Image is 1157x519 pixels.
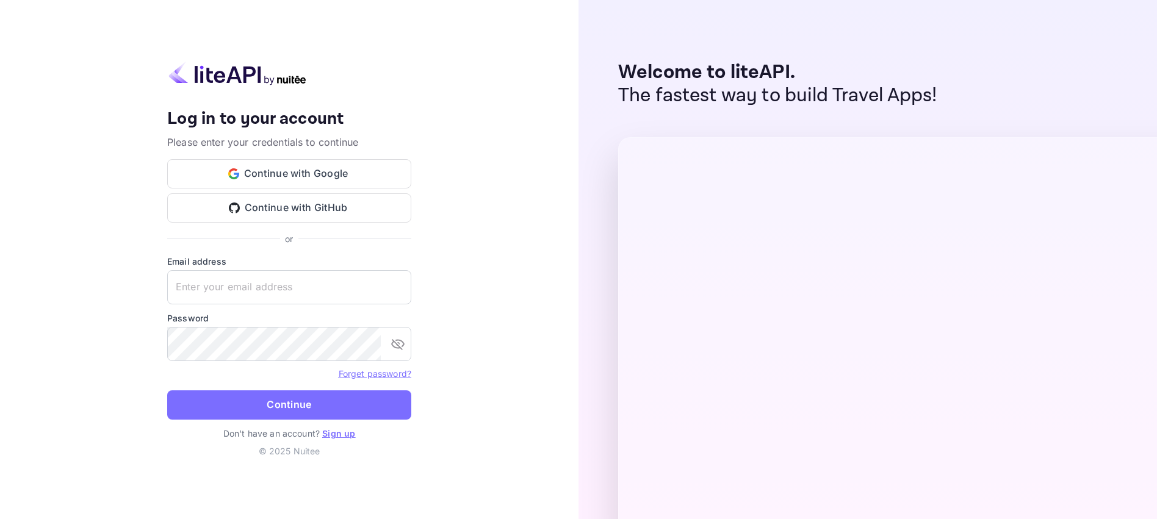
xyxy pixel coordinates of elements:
p: Don't have an account? [167,427,411,440]
a: Sign up [322,428,355,438]
img: liteapi [167,62,308,85]
button: toggle password visibility [386,332,410,356]
a: Forget password? [339,367,411,379]
p: The fastest way to build Travel Apps! [618,84,937,107]
input: Enter your email address [167,270,411,304]
p: or [285,232,293,245]
p: © 2025 Nuitee [167,445,411,457]
a: Forget password? [339,368,411,379]
p: Welcome to liteAPI. [618,61,937,84]
h4: Log in to your account [167,109,411,130]
label: Email address [167,255,411,268]
label: Password [167,312,411,324]
button: Continue with GitHub [167,193,411,223]
button: Continue [167,390,411,420]
p: Please enter your credentials to continue [167,135,411,149]
button: Continue with Google [167,159,411,188]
